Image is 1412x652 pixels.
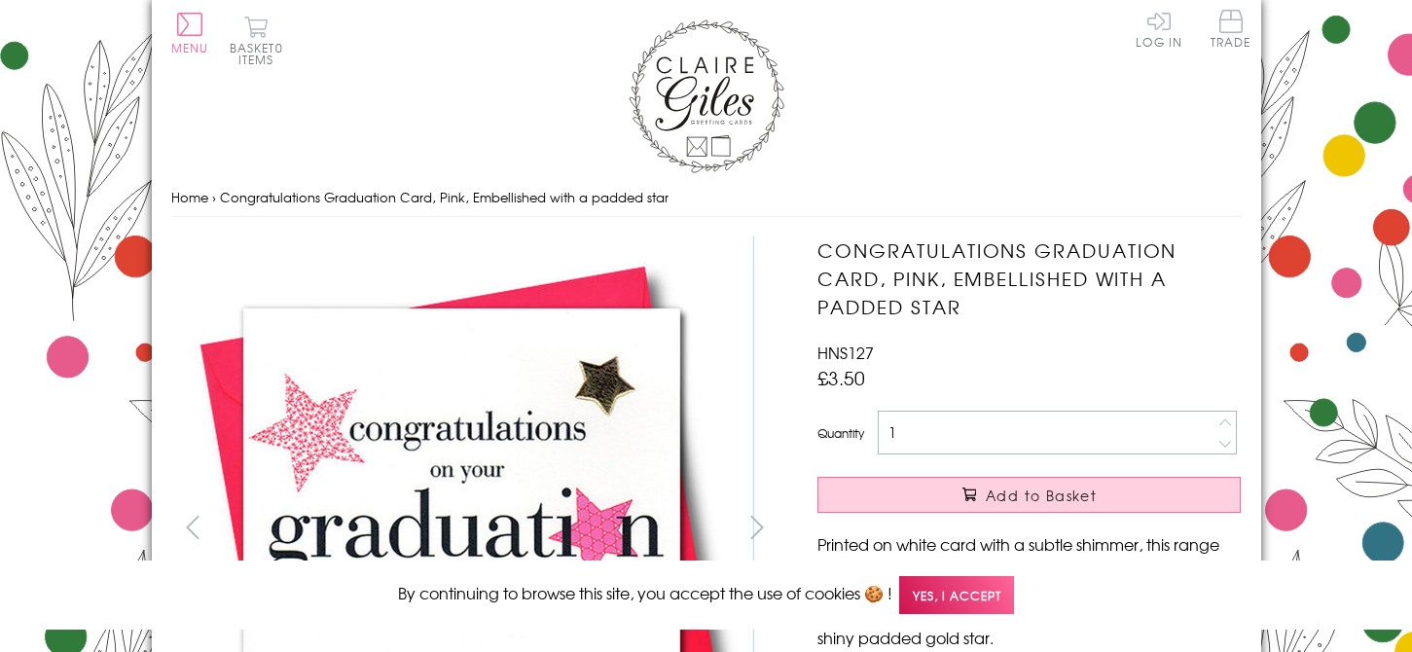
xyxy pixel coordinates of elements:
p: Printed on white card with a subtle shimmer, this range has large graphics and beautiful embellis... [817,532,1241,649]
span: 0 items [238,39,283,68]
span: Menu [171,39,209,56]
button: Basket0 items [230,16,283,65]
span: Add to Basket [986,486,1097,505]
button: prev [171,505,215,549]
img: Claire Giles Greetings Cards [629,19,784,173]
a: Home [171,188,208,206]
span: Congratulations Graduation Card, Pink, Embellished with a padded star [220,188,669,206]
button: next [735,505,778,549]
span: › [212,188,216,206]
a: Log In [1136,10,1182,48]
span: HNS127 [817,341,874,364]
span: Yes, I accept [899,576,1014,614]
button: Add to Basket [817,477,1241,513]
nav: breadcrumbs [171,178,1242,218]
button: Menu [171,13,209,54]
h1: Congratulations Graduation Card, Pink, Embellished with a padded star [817,236,1241,320]
span: Trade [1211,10,1251,48]
label: Quantity [817,424,864,442]
span: £3.50 [817,364,865,391]
a: Trade [1211,10,1251,52]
